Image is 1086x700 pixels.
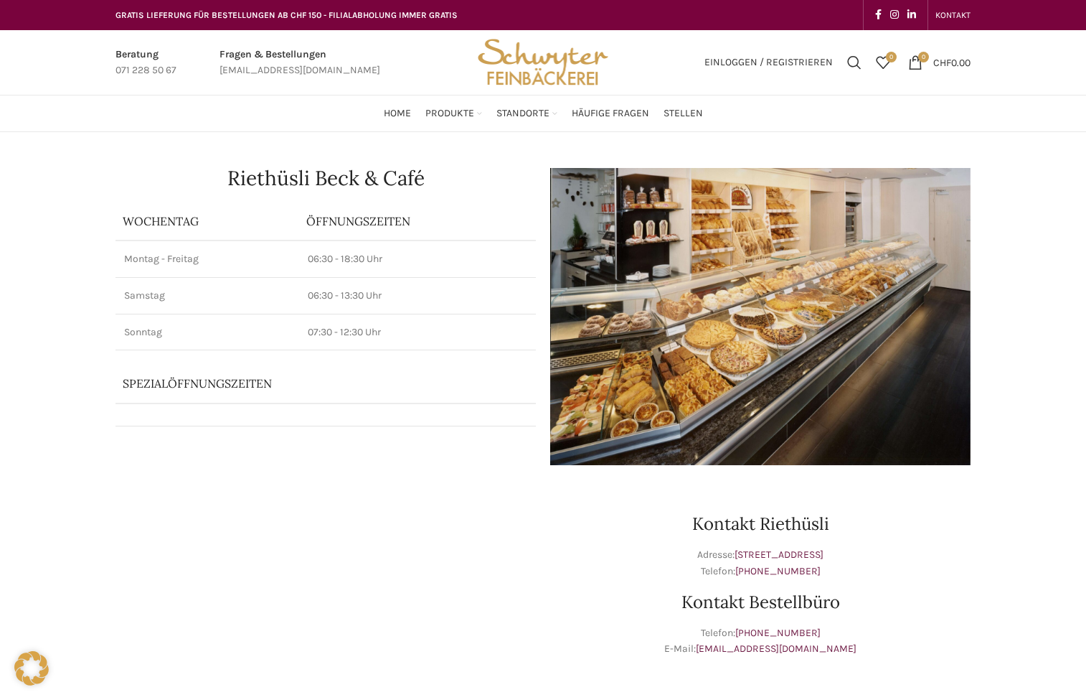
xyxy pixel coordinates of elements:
p: Montag - Freitag [124,252,291,266]
a: Häufige Fragen [572,99,649,128]
a: Einloggen / Registrieren [697,48,840,77]
a: Produkte [425,99,482,128]
span: 0 [886,52,897,62]
a: Home [384,99,411,128]
a: Site logo [473,55,613,67]
span: GRATIS LIEFERUNG FÜR BESTELLUNGEN AB CHF 150 - FILIALABHOLUNG IMMER GRATIS [115,10,458,20]
p: Sonntag [124,325,291,340]
h2: Kontakt Bestellbüro [550,594,971,611]
a: Instagram social link [886,5,903,25]
p: ÖFFNUNGSZEITEN [306,213,529,229]
p: Spezialöffnungszeiten [123,375,488,391]
div: Meine Wunschliste [869,48,897,77]
span: Stellen [664,107,703,121]
a: Facebook social link [871,5,886,25]
a: [PHONE_NUMBER] [735,627,821,639]
div: Secondary navigation [928,1,978,29]
a: [STREET_ADDRESS] [735,549,823,561]
p: Telefon: E-Mail: [550,625,971,658]
span: 0 [918,52,929,62]
a: Infobox link [115,47,176,79]
a: Infobox link [219,47,380,79]
a: [PHONE_NUMBER] [735,565,821,577]
h2: Kontakt Riethüsli [550,515,971,533]
div: Main navigation [108,99,978,128]
a: Stellen [664,99,703,128]
span: Home [384,107,411,121]
span: Produkte [425,107,474,121]
img: Bäckerei Schwyter [473,30,613,95]
span: CHF [933,56,951,68]
a: KONTAKT [935,1,971,29]
a: Suchen [840,48,869,77]
span: Einloggen / Registrieren [704,57,833,67]
p: Samstag [124,289,291,303]
bdi: 0.00 [933,56,971,68]
a: 0 CHF0.00 [901,48,978,77]
p: Wochentag [123,213,292,229]
p: Adresse: Telefon: [550,547,971,579]
span: Häufige Fragen [572,107,649,121]
a: 0 [869,48,897,77]
iframe: bäckerei schwyter riethüsli [115,480,536,695]
a: Linkedin social link [903,5,920,25]
a: [EMAIL_ADDRESS][DOMAIN_NAME] [696,643,856,655]
a: Standorte [496,99,557,128]
span: KONTAKT [935,10,971,20]
h1: Riethüsli Beck & Café [115,168,536,188]
p: 07:30 - 12:30 Uhr [308,325,527,340]
p: 06:30 - 13:30 Uhr [308,289,527,303]
p: 06:30 - 18:30 Uhr [308,252,527,266]
span: Standorte [496,107,549,121]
